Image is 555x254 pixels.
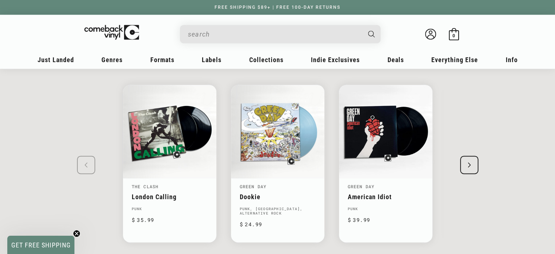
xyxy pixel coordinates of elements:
[132,183,159,189] a: The Clash
[460,156,478,174] div: Next slide
[101,56,123,64] span: Genres
[132,193,208,201] a: London Calling
[202,56,221,64] span: Labels
[431,56,478,64] span: Everything Else
[452,33,455,38] span: 0
[11,241,71,249] span: GET FREE SHIPPING
[207,5,348,10] a: FREE SHIPPING $89+ | FREE 100-DAY RETURNS
[311,56,360,64] span: Indie Exclusives
[249,56,284,64] span: Collections
[362,25,381,43] button: Search
[339,85,432,242] li: 3 / 6
[38,56,74,64] span: Just Landed
[7,236,74,254] div: GET FREE SHIPPINGClose teaser
[123,85,216,242] li: 1 / 6
[150,56,174,64] span: Formats
[240,183,267,189] a: Green Day
[180,25,381,43] div: Search
[188,27,361,42] input: When autocomplete results are available use up and down arrows to review and enter to select
[388,56,404,64] span: Deals
[506,56,518,64] span: Info
[348,193,424,201] a: American Idiot
[73,230,80,237] button: Close teaser
[348,183,375,189] a: Green Day
[231,85,324,242] li: 2 / 6
[240,193,316,201] a: Dookie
